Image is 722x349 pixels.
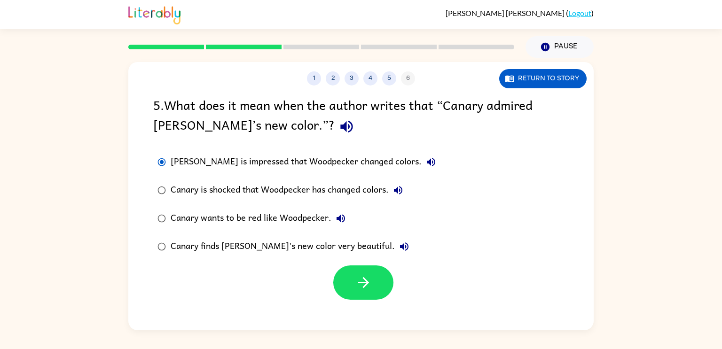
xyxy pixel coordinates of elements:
[171,237,414,256] div: Canary finds [PERSON_NAME]'s new color very beautiful.
[128,4,180,24] img: Literably
[171,181,408,200] div: Canary is shocked that Woodpecker has changed colors.
[171,209,350,228] div: Canary wants to be red like Woodpecker.
[153,95,569,139] div: 5 . What does it mean when the author writes that “Canary admired [PERSON_NAME]’s new color.”?
[568,8,591,17] a: Logout
[389,181,408,200] button: Canary is shocked that Woodpecker has changed colors.
[345,71,359,85] button: 3
[499,69,587,88] button: Return to story
[331,209,350,228] button: Canary wants to be red like Woodpecker.
[422,153,440,171] button: [PERSON_NAME] is impressed that Woodpecker changed colors.
[526,36,594,58] button: Pause
[326,71,340,85] button: 2
[446,8,566,17] span: [PERSON_NAME] [PERSON_NAME]
[446,8,594,17] div: ( )
[363,71,377,85] button: 4
[382,71,396,85] button: 5
[171,153,440,171] div: [PERSON_NAME] is impressed that Woodpecker changed colors.
[395,237,414,256] button: Canary finds [PERSON_NAME]'s new color very beautiful.
[307,71,321,85] button: 1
